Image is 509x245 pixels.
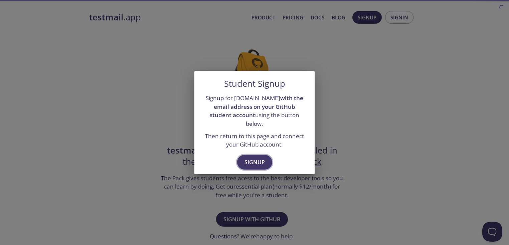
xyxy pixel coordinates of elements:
[237,155,272,170] button: Signup
[210,94,303,119] strong: with the email address on your GitHub student account
[244,158,265,167] span: Signup
[202,94,307,128] p: Signup for [DOMAIN_NAME] using the button below.
[224,79,285,89] h5: Student Signup
[202,132,307,149] p: Then return to this page and connect your GitHub account.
